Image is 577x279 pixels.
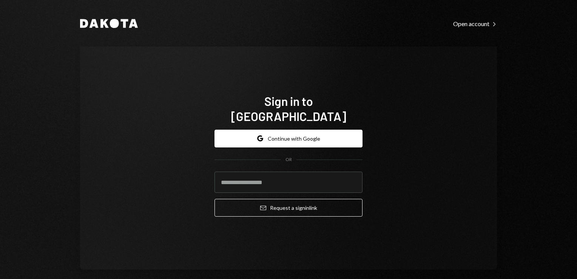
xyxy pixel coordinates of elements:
a: Open account [453,19,497,28]
h1: Sign in to [GEOGRAPHIC_DATA] [214,93,363,124]
button: Continue with Google [214,130,363,147]
div: Open account [453,20,497,28]
button: Request a signinlink [214,199,363,217]
div: OR [285,157,292,163]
